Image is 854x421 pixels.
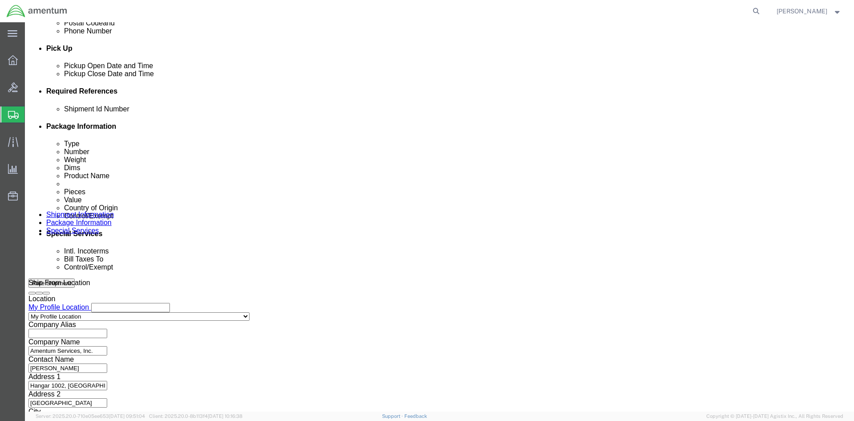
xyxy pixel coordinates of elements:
a: Support [382,413,404,419]
span: Client: 2025.20.0-8b113f4 [149,413,242,419]
span: Norma Scott [777,6,827,16]
img: logo [6,4,68,18]
span: Copyright © [DATE]-[DATE] Agistix Inc., All Rights Reserved [706,413,843,420]
span: Server: 2025.20.0-710e05ee653 [36,413,145,419]
span: [DATE] 09:51:04 [109,413,145,419]
span: [DATE] 10:16:38 [208,413,242,419]
iframe: FS Legacy Container [25,22,854,412]
button: [PERSON_NAME] [776,6,842,16]
a: Feedback [404,413,427,419]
